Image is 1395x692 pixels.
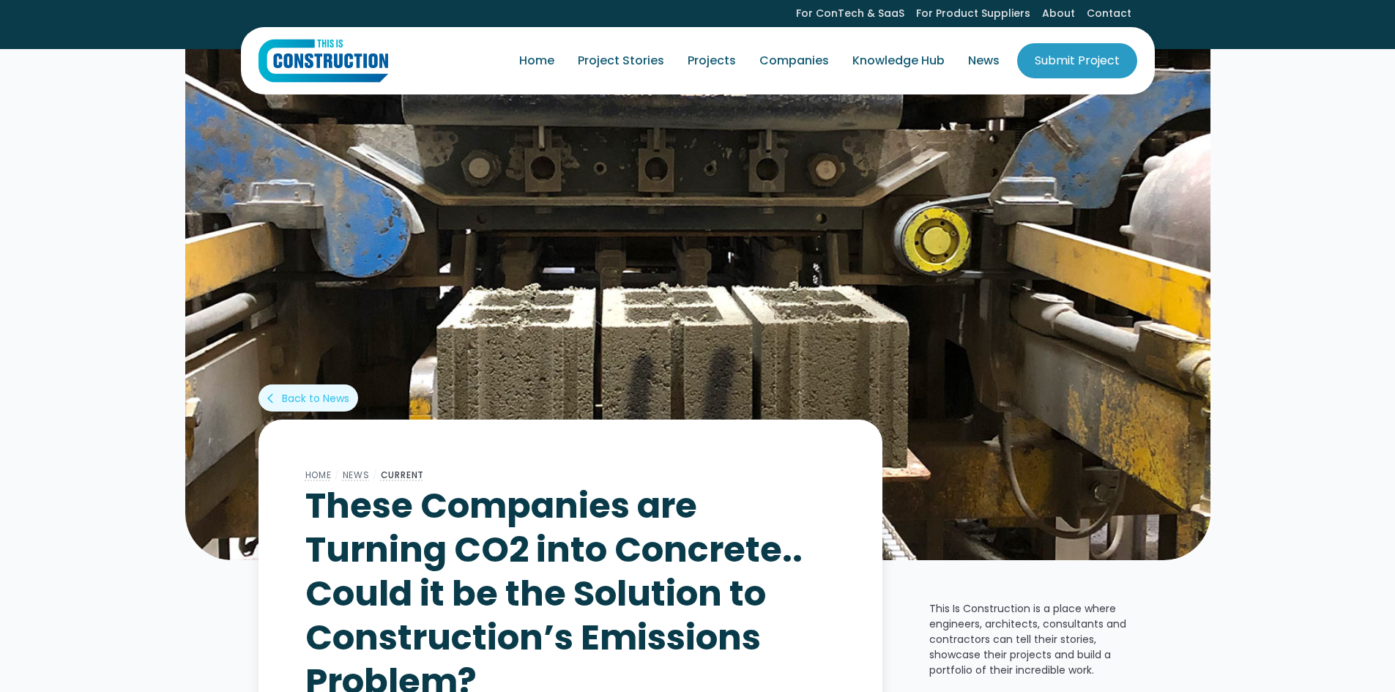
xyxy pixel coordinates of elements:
[258,384,358,412] a: arrow_back_iosBack to News
[929,601,1137,678] p: This Is Construction is a place where engineers, architects, consultants and contractors can tell...
[381,469,425,481] a: Current
[343,469,370,481] a: News
[841,40,956,81] a: Knowledge Hub
[282,391,349,406] div: Back to News
[1035,52,1120,70] div: Submit Project
[566,40,676,81] a: Project Stories
[507,40,566,81] a: Home
[267,391,279,406] div: arrow_back_ios
[332,466,343,484] div: /
[1017,43,1137,78] a: Submit Project
[185,48,1210,560] img: These Companies are Turning CO2 into Concrete.. Could it be the Solution to Construction’s Emissi...
[305,469,332,481] a: Home
[956,40,1011,81] a: News
[748,40,841,81] a: Companies
[258,39,388,83] a: home
[676,40,748,81] a: Projects
[370,466,381,484] div: /
[258,39,388,83] img: This Is Construction Logo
